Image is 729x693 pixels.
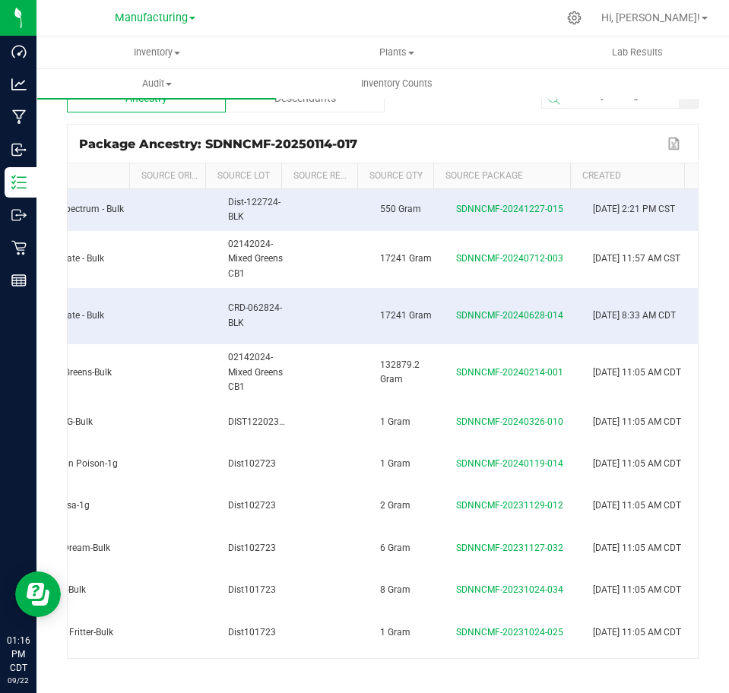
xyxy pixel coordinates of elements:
span: SDNNCMF-20231024-034 [456,584,563,595]
span: 132879.2 Gram [380,359,420,384]
span: [DATE] 8:33 AM CDT [593,310,676,321]
span: 1 Gram [380,416,410,427]
th: Source Ref Field [281,163,357,189]
button: Export to Excel [664,134,686,153]
a: Inventory [36,36,277,68]
span: Inventory Counts [341,77,453,90]
div: Ancestry [67,82,226,112]
span: SDNNCMF-20240326-010 [456,416,563,427]
div: Descendants [226,82,385,112]
a: Audit [36,68,277,100]
inline-svg: Reports [11,273,27,288]
span: 550 Gram [380,204,421,214]
inline-svg: Dashboard [11,44,27,59]
span: DIST122023BLK [228,416,295,427]
span: SDNNCMF-20231024-025 [456,627,563,638]
span: Dist102723 [228,500,276,511]
iframe: Resource center [15,571,61,617]
span: Hi, [PERSON_NAME]! [601,11,700,24]
span: CRD-062824-BLK [228,302,282,328]
span: [DATE] 11:05 AM CDT [593,543,681,553]
span: Dist102723 [228,458,276,469]
th: Source Qty [357,163,433,189]
a: Inventory Counts [277,68,517,100]
span: Dist101723 [228,584,276,595]
inline-svg: Inventory [11,175,27,190]
th: Source Lot [205,163,281,189]
span: [DATE] 11:05 AM CDT [593,584,681,595]
inline-svg: Inbound [11,142,27,157]
span: 1 Gram [380,458,410,469]
a: Plants [277,36,517,68]
span: SDNNCMF-20240712-003 [456,253,563,264]
span: [DATE] 11:05 AM CDT [593,500,681,511]
th: Created [570,163,684,189]
p: 09/22 [7,675,30,686]
span: [DATE] 11:05 AM CDT [593,367,681,378]
inline-svg: Outbound [11,207,27,223]
span: Manufacturing [115,11,188,24]
span: Dist101723 [228,627,276,638]
span: SDNNCMF-20241227-015 [456,204,563,214]
span: 8 Gram [380,584,410,595]
span: Dist-122724-BLK [228,197,281,222]
span: [DATE] 2:21 PM CST [593,204,675,214]
span: Inventory [36,46,277,59]
span: [DATE] 11:05 AM CDT [593,458,681,469]
span: 17241 Gram [380,253,432,264]
span: SDNNCMF-20231127-032 [456,543,563,553]
span: [DATE] 11:57 AM CST [593,253,680,264]
div: Package Ancestry: SDNNCMF-20250114-017 [79,137,664,151]
span: Lab Results [591,46,683,59]
th: Source Origin Harvests [129,163,205,189]
span: [DATE] 11:05 AM CDT [593,627,681,638]
span: SDNNCMF-20240214-001 [456,367,563,378]
span: SDNNCMF-20231129-012 [456,500,563,511]
span: [DATE] 11:05 AM CDT [593,416,681,427]
span: 6 Gram [380,543,410,553]
inline-svg: Retail [11,240,27,255]
inline-svg: Analytics [11,77,27,92]
div: Manage settings [565,11,584,25]
inline-svg: Manufacturing [11,109,27,125]
span: Audit [37,77,276,90]
span: 02142024-Mixed Greens CB1 [228,239,283,278]
span: SDNNCMF-20240119-014 [456,458,563,469]
span: 02142024-Mixed Greens CB1 [228,352,283,391]
span: 17241 Gram [380,310,432,321]
span: 1 Gram [380,627,410,638]
th: Source Package [433,163,570,189]
span: 2 Gram [380,500,410,511]
p: 01:16 PM CDT [7,634,30,675]
span: Plants [277,46,516,59]
span: SDNNCMF-20240628-014 [456,310,563,321]
span: Dist102723 [228,543,276,553]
